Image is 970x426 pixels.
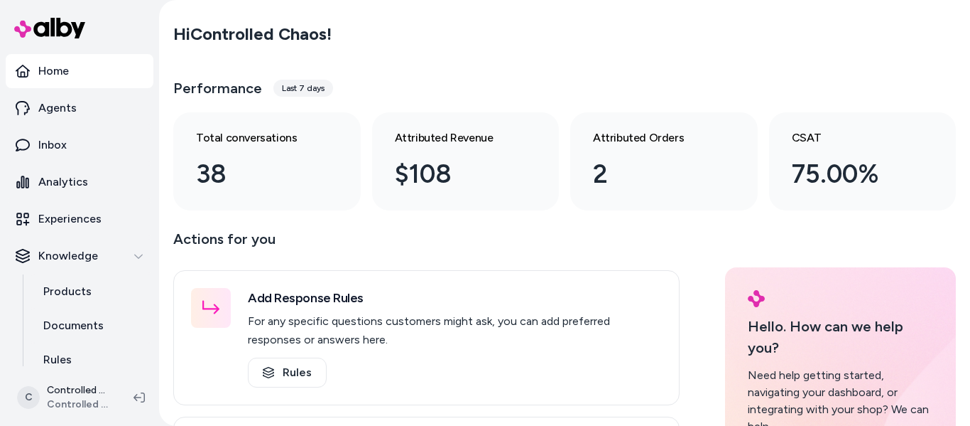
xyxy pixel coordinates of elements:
h3: Attributed Revenue [395,129,514,147]
img: alby Logo [14,18,85,38]
h3: Attributed Orders [593,129,712,147]
a: Documents [29,309,153,343]
p: Inbox [38,137,67,154]
p: Hello. How can we help you? [748,316,933,358]
a: Rules [29,343,153,377]
a: Experiences [6,202,153,236]
h3: CSAT [792,129,911,147]
p: Rules [43,351,72,368]
p: Analytics [38,174,88,191]
img: alby Logo [748,290,765,307]
a: Total conversations 38 [173,112,361,211]
a: Analytics [6,165,153,199]
button: CControlled Chaos ShopifyControlled Chaos [9,375,122,420]
h3: Add Response Rules [248,288,662,308]
a: Home [6,54,153,88]
a: Attributed Orders 2 [570,112,758,211]
a: Rules [248,358,327,388]
h2: Hi Controlled Chaos ! [173,23,332,45]
p: Knowledge [38,247,98,265]
h3: Total conversations [196,129,315,147]
p: Controlled Chaos Shopify [47,383,111,398]
p: Actions for you [173,228,680,262]
a: Inbox [6,128,153,162]
p: Products [43,283,92,300]
a: Products [29,275,153,309]
div: 2 [593,155,712,193]
div: Last 7 days [273,80,333,97]
button: Knowledge [6,239,153,273]
div: 38 [196,155,315,193]
a: CSAT 75.00% [769,112,957,211]
h3: Performance [173,78,262,98]
a: Agents [6,91,153,125]
a: Attributed Revenue $108 [372,112,560,211]
div: $108 [395,155,514,193]
p: Documents [43,317,104,334]
span: C [17,386,40,409]
p: Home [38,63,69,80]
div: 75.00% [792,155,911,193]
p: Agents [38,100,77,117]
p: Experiences [38,211,102,228]
span: Controlled Chaos [47,398,111,412]
p: For any specific questions customers might ask, you can add preferred responses or answers here. [248,312,662,349]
